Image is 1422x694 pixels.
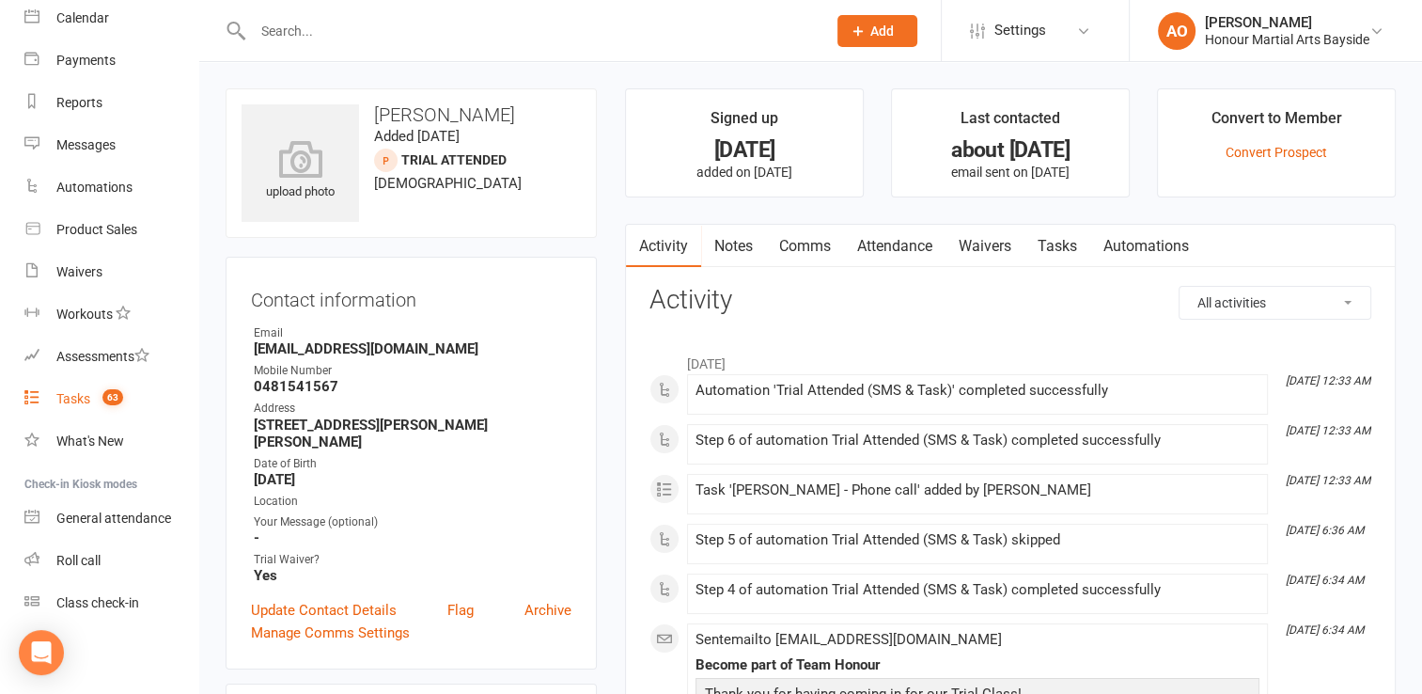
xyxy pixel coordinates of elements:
a: Roll call [24,540,198,582]
div: Signed up [711,106,778,140]
strong: [STREET_ADDRESS][PERSON_NAME][PERSON_NAME] [254,417,571,450]
div: Step 4 of automation Trial Attended (SMS & Task) completed successfully [695,582,1259,598]
strong: [DATE] [254,471,571,488]
strong: [EMAIL_ADDRESS][DOMAIN_NAME] [254,340,571,357]
a: Waivers [945,225,1024,268]
span: [DEMOGRAPHIC_DATA] [374,175,522,192]
a: Assessments [24,336,198,378]
input: Search... [247,18,813,44]
div: Email [254,324,571,342]
div: Automation 'Trial Attended (SMS & Task)' completed successfully [695,383,1259,399]
div: Task '[PERSON_NAME] - Phone call' added by [PERSON_NAME] [695,482,1259,498]
strong: Yes [254,567,571,584]
i: [DATE] 12:33 AM [1286,374,1370,387]
div: Class check-in [56,595,139,610]
a: Workouts [24,293,198,336]
a: Automations [24,166,198,209]
a: Class kiosk mode [24,582,198,624]
div: General attendance [56,511,171,526]
div: Automations [56,180,133,195]
div: Roll call [56,553,101,568]
div: Your Message (optional) [254,513,571,531]
div: Become part of Team Honour [695,657,1259,673]
div: Messages [56,137,116,152]
span: Settings [994,9,1046,52]
div: Trial Waiver? [254,551,571,569]
i: [DATE] 12:33 AM [1286,474,1370,487]
a: Comms [766,225,844,268]
h3: Activity [649,286,1371,315]
p: added on [DATE] [643,165,846,180]
div: Product Sales [56,222,137,237]
div: Mobile Number [254,362,571,380]
time: Added [DATE] [374,128,460,145]
div: Step 6 of automation Trial Attended (SMS & Task) completed successfully [695,433,1259,449]
h3: Contact information [251,282,571,310]
i: [DATE] 12:33 AM [1286,424,1370,437]
div: about [DATE] [909,140,1112,160]
span: 63 [102,389,123,405]
a: Activity [626,225,701,268]
div: upload photo [242,140,359,202]
a: Reports [24,82,198,124]
a: Notes [701,225,766,268]
a: Attendance [844,225,945,268]
h3: [PERSON_NAME] [242,104,581,125]
a: Automations [1090,225,1202,268]
a: Messages [24,124,198,166]
div: Assessments [56,349,149,364]
button: Add [837,15,917,47]
i: [DATE] 6:36 AM [1286,524,1364,537]
a: Update Contact Details [251,599,397,622]
div: Open Intercom Messenger [19,630,64,675]
div: Payments [56,53,116,68]
div: Honour Martial Arts Bayside [1205,31,1369,48]
div: Reports [56,95,102,110]
div: Location [254,493,571,511]
i: [DATE] 6:34 AM [1286,574,1364,587]
span: Sent email to [EMAIL_ADDRESS][DOMAIN_NAME] [695,631,1002,648]
li: [DATE] [649,344,1371,374]
a: Payments [24,39,198,82]
div: Workouts [56,307,113,322]
a: Tasks 63 [24,378,198,420]
div: Address [254,400,571,418]
div: Step 5 of automation Trial Attended (SMS & Task) skipped [695,532,1259,548]
div: What's New [56,434,124,449]
span: Trial Attended [401,152,507,167]
strong: - [254,529,571,546]
span: Add [870,24,894,39]
strong: 0481541567 [254,378,571,395]
p: email sent on [DATE] [909,165,1112,180]
a: What's New [24,420,198,463]
i: [DATE] 6:34 AM [1286,623,1364,637]
a: Tasks [1024,225,1090,268]
a: Manage Comms Settings [251,622,410,644]
div: [DATE] [643,140,846,160]
a: Waivers [24,251,198,293]
div: Tasks [56,391,90,406]
a: Product Sales [24,209,198,251]
div: Waivers [56,264,102,279]
div: AO [1158,12,1195,50]
a: General attendance kiosk mode [24,497,198,540]
div: Convert to Member [1211,106,1341,140]
a: Archive [524,599,571,622]
div: Calendar [56,10,109,25]
div: Date of Birth [254,455,571,473]
div: Last contacted [961,106,1060,140]
a: Flag [447,599,474,622]
a: Convert Prospect [1226,145,1327,160]
div: [PERSON_NAME] [1205,14,1369,31]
